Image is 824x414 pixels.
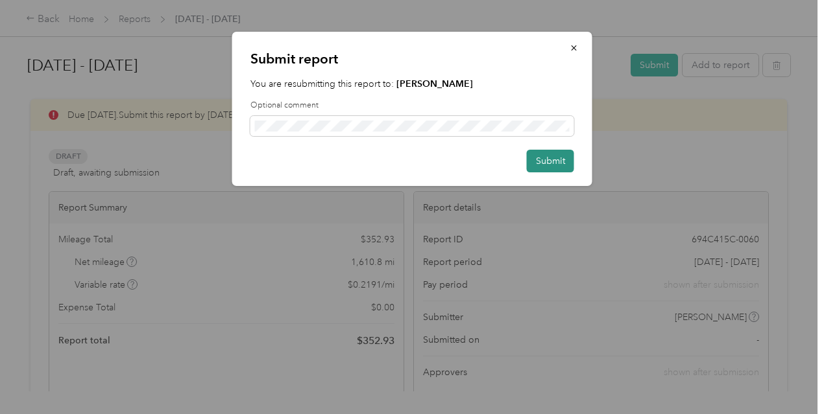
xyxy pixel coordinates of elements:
iframe: Everlance-gr Chat Button Frame [751,341,824,414]
p: Submit report [250,50,574,68]
p: You are resubmitting this report to: [250,77,574,91]
button: Submit [527,150,574,172]
label: Optional comment [250,100,574,111]
strong: [PERSON_NAME] [396,78,473,89]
